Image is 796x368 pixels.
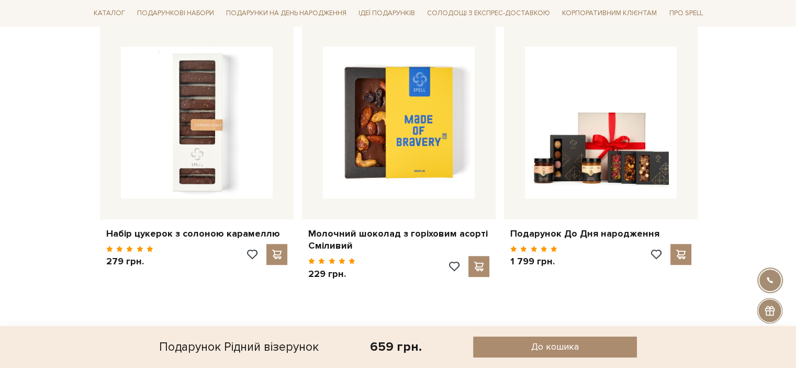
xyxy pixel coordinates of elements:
a: Подарункові набори [133,5,218,21]
a: Корпоративним клієнтам [558,5,661,21]
div: 659 грн. [370,339,422,355]
span: До кошика [531,341,579,353]
button: До кошика [473,337,637,358]
p: 229 грн. [308,268,356,280]
p: 1 799 грн. [510,255,558,267]
a: Солодощі з експрес-доставкою [423,4,554,22]
a: Подарунки на День народження [222,5,351,21]
a: Про Spell [665,5,707,21]
a: Каталог [89,5,129,21]
p: 279 грн. [106,255,154,267]
a: Ідеї подарунків [354,5,419,21]
div: Подарунок Рідний візерунок [159,337,319,358]
a: Молочний шоколад з горіховим асорті Сміливий [308,228,489,252]
a: Подарунок До Дня народження [510,228,691,240]
a: Набір цукерок з солоною карамеллю [106,228,287,240]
